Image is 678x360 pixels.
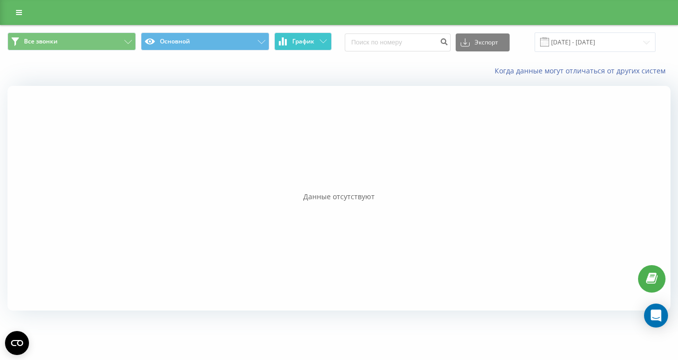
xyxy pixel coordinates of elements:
[24,37,57,45] span: Все звонки
[7,32,136,50] button: Все звонки
[345,33,451,51] input: Поиск по номеру
[274,32,332,50] button: График
[644,304,668,328] div: Open Intercom Messenger
[141,32,269,50] button: Основной
[495,66,671,75] a: Когда данные могут отличаться от других систем
[5,331,29,355] button: Open CMP widget
[456,33,510,51] button: Экспорт
[292,38,314,45] span: График
[7,192,671,202] div: Данные отсутствуют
